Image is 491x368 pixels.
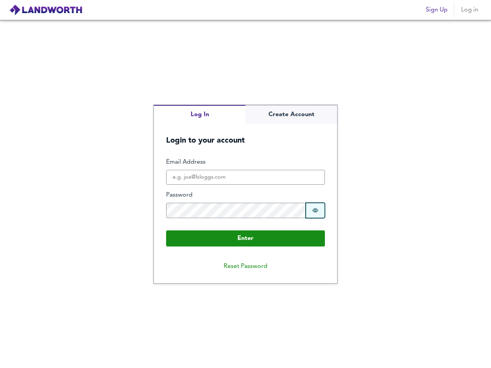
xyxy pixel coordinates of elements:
[166,230,325,246] button: Enter
[457,2,482,18] button: Log in
[9,4,82,16] img: logo
[154,124,337,146] h5: Login to your account
[460,5,479,15] span: Log in
[245,105,337,124] button: Create Account
[166,191,325,200] label: Password
[166,170,325,185] input: e.g. joe@bloggs.com
[306,203,325,218] button: Show password
[423,2,451,18] button: Sign Up
[217,259,274,274] button: Reset Password
[426,5,448,15] span: Sign Up
[166,158,325,167] label: Email Address
[154,105,245,124] button: Log In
